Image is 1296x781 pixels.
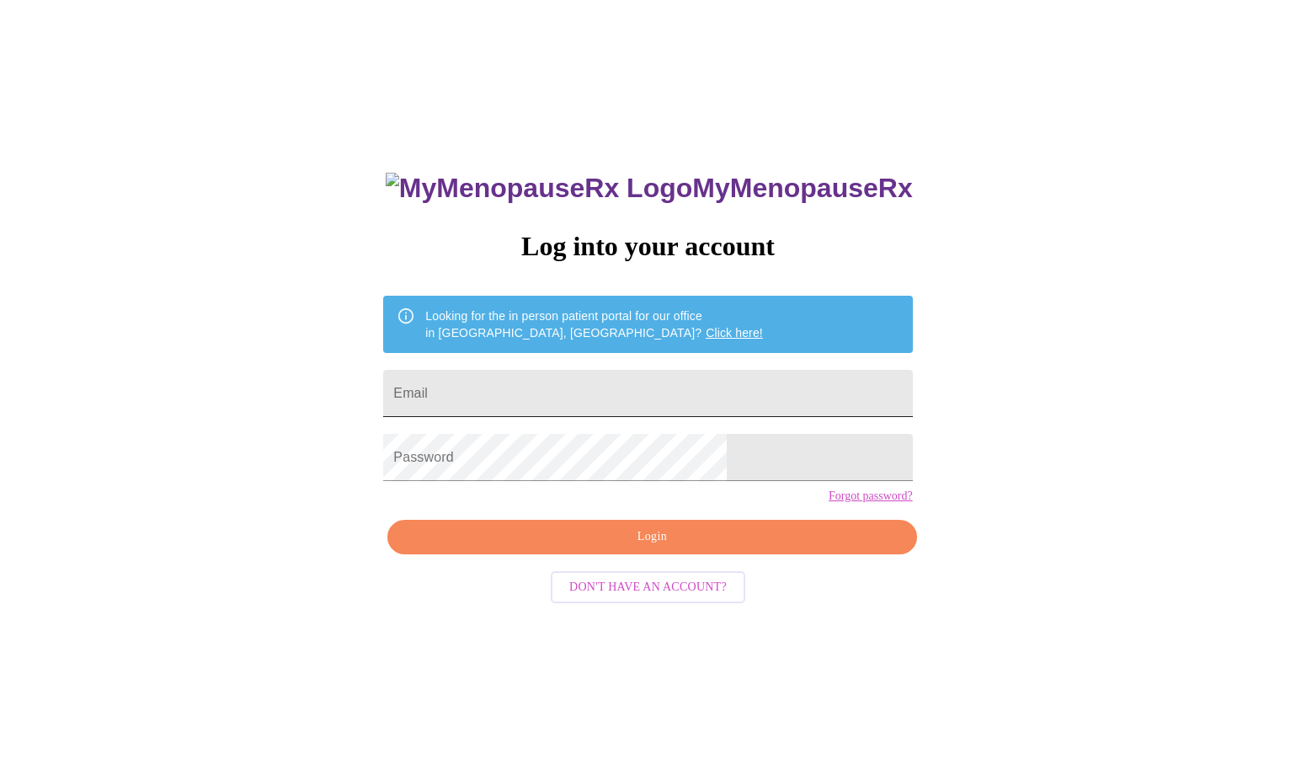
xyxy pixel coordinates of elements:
a: Forgot password? [829,489,913,503]
span: Login [407,527,897,548]
h3: MyMenopauseRx [386,173,913,204]
div: Looking for the in person patient portal for our office in [GEOGRAPHIC_DATA], [GEOGRAPHIC_DATA]? [425,301,763,348]
span: Don't have an account? [569,577,727,598]
a: Click here! [706,326,763,340]
a: Don't have an account? [547,579,749,593]
button: Login [387,520,916,554]
img: MyMenopauseRx Logo [386,173,692,204]
button: Don't have an account? [551,571,745,604]
h3: Log into your account [383,231,912,262]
